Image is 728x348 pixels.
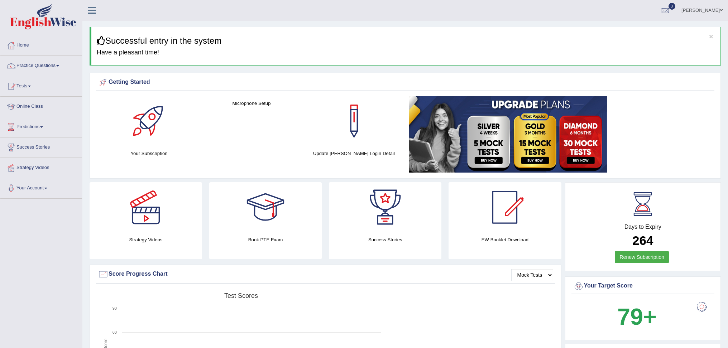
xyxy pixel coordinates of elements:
[617,304,657,330] b: 79+
[0,117,82,135] a: Predictions
[0,76,82,94] a: Tests
[615,251,669,263] a: Renew Subscription
[97,36,715,45] h3: Successful entry in the system
[0,97,82,115] a: Online Class
[98,77,713,88] div: Getting Started
[573,224,713,230] h4: Days to Expiry
[409,96,607,173] img: small5.jpg
[112,330,117,334] text: 60
[632,233,653,247] b: 264
[0,158,82,176] a: Strategy Videos
[306,150,402,157] h4: Update [PERSON_NAME] Login Detail
[0,137,82,155] a: Success Stories
[101,150,197,157] h4: Your Subscription
[112,306,117,310] text: 90
[0,56,82,74] a: Practice Questions
[98,269,553,280] div: Score Progress Chart
[329,236,441,243] h4: Success Stories
[573,281,713,291] div: Your Target Score
[709,33,713,40] button: ×
[669,3,676,10] span: 3
[209,236,322,243] h4: Book PTE Exam
[90,236,202,243] h4: Strategy Videos
[224,292,258,299] tspan: Test scores
[0,178,82,196] a: Your Account
[0,35,82,53] a: Home
[97,49,715,56] h4: Have a pleasant time!
[204,100,299,107] h4: Microphone Setup
[449,236,561,243] h4: EW Booklet Download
